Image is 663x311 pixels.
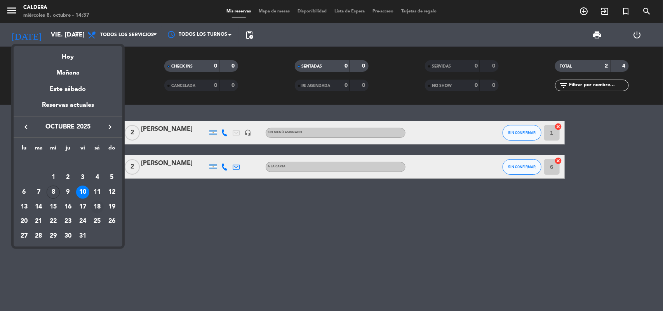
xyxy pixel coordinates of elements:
div: 4 [90,171,104,184]
th: domingo [104,144,119,156]
div: 29 [47,229,60,243]
div: 19 [105,200,118,214]
div: 6 [17,186,31,199]
div: 8 [47,186,60,199]
div: 10 [76,186,89,199]
div: 20 [17,215,31,228]
td: 20 de octubre de 2025 [17,214,31,229]
td: 10 de octubre de 2025 [75,185,90,200]
div: 24 [76,215,89,228]
td: 22 de octubre de 2025 [46,214,61,229]
div: Este sábado [14,78,122,100]
span: octubre 2025 [33,122,103,132]
i: keyboard_arrow_right [105,122,115,132]
td: 11 de octubre de 2025 [90,185,105,200]
td: 6 de octubre de 2025 [17,185,31,200]
td: 23 de octubre de 2025 [61,214,75,229]
div: 7 [32,186,45,199]
td: 17 de octubre de 2025 [75,200,90,214]
th: miércoles [46,144,61,156]
td: 12 de octubre de 2025 [104,185,119,200]
div: 21 [32,215,45,228]
button: keyboard_arrow_left [19,122,33,132]
div: 13 [17,200,31,214]
td: 24 de octubre de 2025 [75,214,90,229]
div: 16 [61,200,75,214]
td: 19 de octubre de 2025 [104,200,119,214]
th: viernes [75,144,90,156]
div: 11 [90,186,104,199]
td: 16 de octubre de 2025 [61,200,75,214]
div: 5 [105,171,118,184]
th: sábado [90,144,105,156]
td: 5 de octubre de 2025 [104,170,119,185]
td: 31 de octubre de 2025 [75,229,90,243]
th: lunes [17,144,31,156]
td: OCT. [17,156,119,170]
div: Reservas actuales [14,100,122,116]
td: 2 de octubre de 2025 [61,170,75,185]
div: 28 [32,229,45,243]
td: 18 de octubre de 2025 [90,200,105,214]
td: 29 de octubre de 2025 [46,229,61,243]
td: 15 de octubre de 2025 [46,200,61,214]
div: 22 [47,215,60,228]
td: 13 de octubre de 2025 [17,200,31,214]
th: martes [31,144,46,156]
td: 27 de octubre de 2025 [17,229,31,243]
div: 25 [90,215,104,228]
div: 17 [76,200,89,214]
td: 14 de octubre de 2025 [31,200,46,214]
div: 14 [32,200,45,214]
i: keyboard_arrow_left [21,122,31,132]
td: 7 de octubre de 2025 [31,185,46,200]
td: 25 de octubre de 2025 [90,214,105,229]
div: 27 [17,229,31,243]
td: 8 de octubre de 2025 [46,185,61,200]
td: 9 de octubre de 2025 [61,185,75,200]
div: 23 [61,215,75,228]
td: 3 de octubre de 2025 [75,170,90,185]
div: 12 [105,186,118,199]
div: 9 [61,186,75,199]
th: jueves [61,144,75,156]
div: 1 [47,171,60,184]
div: 18 [90,200,104,214]
div: 26 [105,215,118,228]
div: 30 [61,229,75,243]
td: 28 de octubre de 2025 [31,229,46,243]
td: 1 de octubre de 2025 [46,170,61,185]
div: 3 [76,171,89,184]
div: Mañana [14,62,122,78]
div: 2 [61,171,75,184]
div: 31 [76,229,89,243]
div: 15 [47,200,60,214]
td: 21 de octubre de 2025 [31,214,46,229]
button: keyboard_arrow_right [103,122,117,132]
td: 26 de octubre de 2025 [104,214,119,229]
div: Hoy [14,46,122,62]
td: 4 de octubre de 2025 [90,170,105,185]
td: 30 de octubre de 2025 [61,229,75,243]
